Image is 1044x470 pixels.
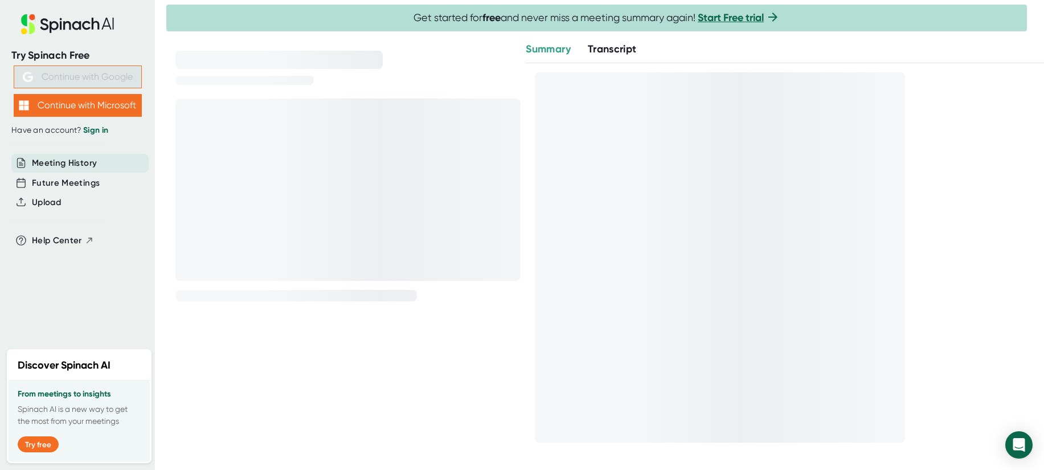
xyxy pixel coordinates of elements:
[18,403,141,427] p: Spinach AI is a new way to get the most from your meetings
[23,72,33,82] img: Aehbyd4JwY73AAAAAElFTkSuQmCC
[526,43,570,55] span: Summary
[588,42,637,57] button: Transcript
[18,390,141,399] h3: From meetings to insights
[526,42,570,57] button: Summary
[588,43,637,55] span: Transcript
[18,358,110,373] h2: Discover Spinach AI
[32,157,97,170] button: Meeting History
[32,177,100,190] button: Future Meetings
[83,125,108,135] a: Sign in
[32,234,94,247] button: Help Center
[32,234,82,247] span: Help Center
[14,66,142,88] button: Continue with Google
[413,11,780,24] span: Get started for and never miss a meeting summary again!
[18,436,59,452] button: Try free
[11,125,144,136] div: Have an account?
[1005,431,1033,459] div: Open Intercom Messenger
[482,11,501,24] b: free
[14,94,142,117] button: Continue with Microsoft
[32,196,61,209] button: Upload
[11,49,144,62] div: Try Spinach Free
[698,11,764,24] a: Start Free trial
